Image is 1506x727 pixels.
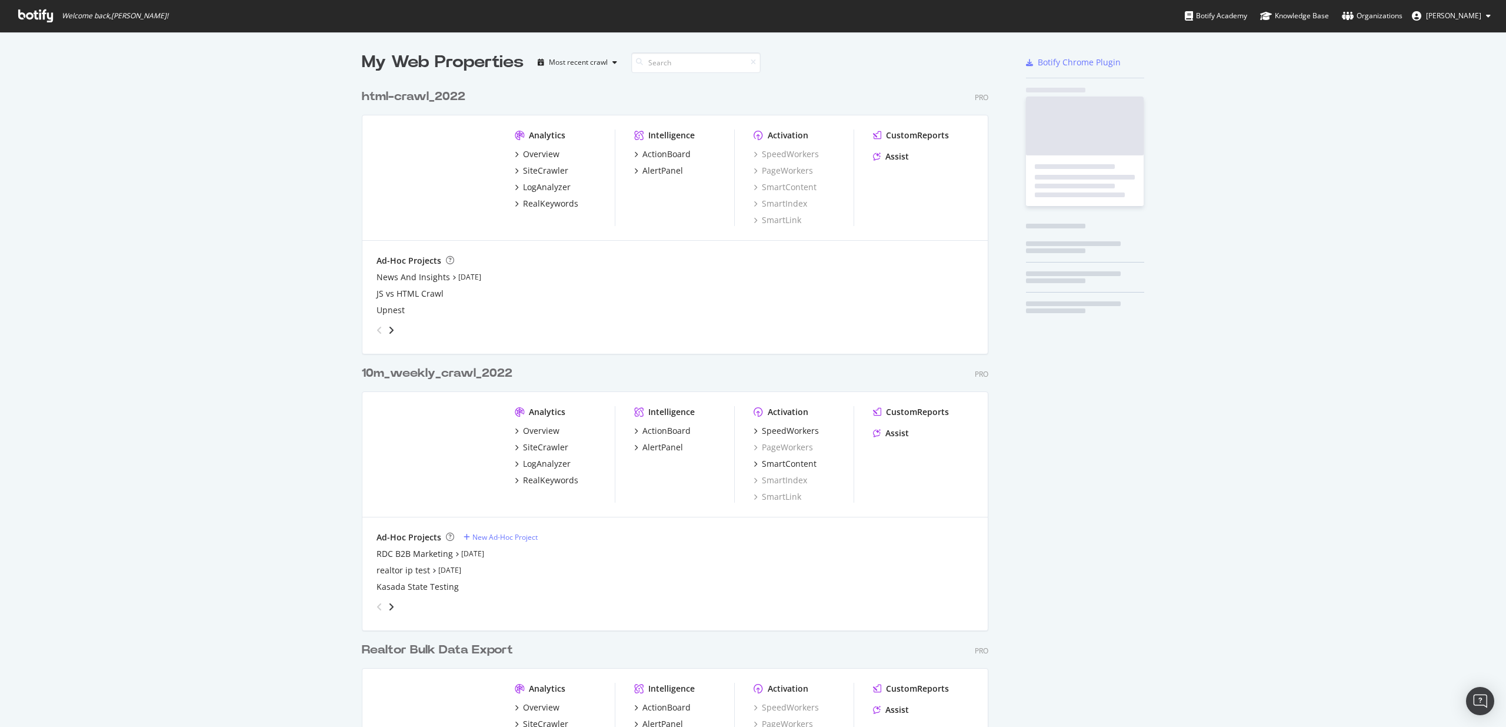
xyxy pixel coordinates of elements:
a: New Ad-Hoc Project [464,532,538,542]
a: ActionBoard [634,425,691,437]
a: Assist [873,427,909,439]
div: AlertPanel [642,441,683,453]
a: PageWorkers [754,165,813,177]
a: CustomReports [873,406,949,418]
a: SiteCrawler [515,441,568,453]
div: Assist [885,151,909,162]
a: realtor ip test [376,565,430,576]
div: 10m_weekly_crawl_2022 [362,365,512,382]
a: SmartLink [754,491,801,503]
button: Most recent crawl [533,53,622,72]
div: RealKeywords [523,198,578,210]
a: Overview [515,148,559,160]
div: AlertPanel [642,165,683,177]
div: Analytics [529,406,565,418]
a: JS vs HTML Crawl [376,288,444,300]
a: [DATE] [461,549,484,559]
div: ActionBoard [642,425,691,437]
a: SmartContent [754,181,817,193]
a: Realtor Bulk Data Export [362,642,518,659]
div: Organizations [1342,10,1402,22]
div: RealKeywords [523,474,578,486]
a: SmartIndex [754,198,807,210]
a: ActionBoard [634,702,691,713]
a: SpeedWorkers [754,702,819,713]
a: ActionBoard [634,148,691,160]
button: [PERSON_NAME] [1402,6,1500,25]
a: Overview [515,702,559,713]
div: Botify Academy [1185,10,1247,22]
div: Realtor Bulk Data Export [362,642,513,659]
div: Intelligence [648,130,695,141]
a: CustomReports [873,130,949,141]
a: SmartLink [754,214,801,226]
div: Open Intercom Messenger [1466,687,1494,715]
a: PageWorkers [754,441,813,453]
a: 10m_weekly_crawl_2022 [362,365,517,382]
div: angle-left [372,321,387,340]
a: Kasada State Testing [376,581,459,593]
img: www.Realtor.com [376,130,496,225]
div: ActionBoard [642,702,691,713]
div: Activation [768,130,808,141]
img: realtor.com [376,406,496,502]
a: RealKeywords [515,474,578,486]
a: html-crawl_2022 [362,88,470,105]
div: My Web Properties [362,51,524,74]
a: Assist [873,151,909,162]
div: Overview [523,702,559,713]
div: angle-left [372,597,387,616]
div: Activation [768,683,808,695]
div: CustomReports [886,406,949,418]
div: New Ad-Hoc Project [472,532,538,542]
div: Botify Chrome Plugin [1038,57,1121,68]
div: Intelligence [648,683,695,695]
div: Upnest [376,304,405,316]
a: Assist [873,704,909,716]
a: LogAnalyzer [515,181,571,193]
div: Activation [768,406,808,418]
span: Abhishek Gaggar [1426,11,1481,21]
div: Assist [885,704,909,716]
div: Knowledge Base [1260,10,1329,22]
a: SmartIndex [754,474,807,486]
div: Overview [523,148,559,160]
div: Pro [975,92,988,102]
a: Overview [515,425,559,437]
div: Ad-Hoc Projects [376,255,441,267]
a: RDC B2B Marketing [376,548,453,560]
div: angle-right [387,601,395,613]
a: SiteCrawler [515,165,568,177]
div: angle-right [387,324,395,336]
div: LogAnalyzer [523,181,571,193]
input: Search [631,52,761,73]
div: CustomReports [886,130,949,141]
a: AlertPanel [634,441,683,453]
a: SpeedWorkers [754,148,819,160]
a: [DATE] [458,272,481,282]
div: Assist [885,427,909,439]
div: SiteCrawler [523,441,568,453]
a: CustomReports [873,683,949,695]
div: News And Insights [376,271,450,283]
div: Most recent crawl [549,59,608,66]
div: Ad-Hoc Projects [376,532,441,543]
a: [DATE] [438,565,461,575]
div: Analytics [529,683,565,695]
a: LogAnalyzer [515,458,571,470]
div: LogAnalyzer [523,458,571,470]
a: SpeedWorkers [754,425,819,437]
div: ActionBoard [642,148,691,160]
div: html-crawl_2022 [362,88,465,105]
